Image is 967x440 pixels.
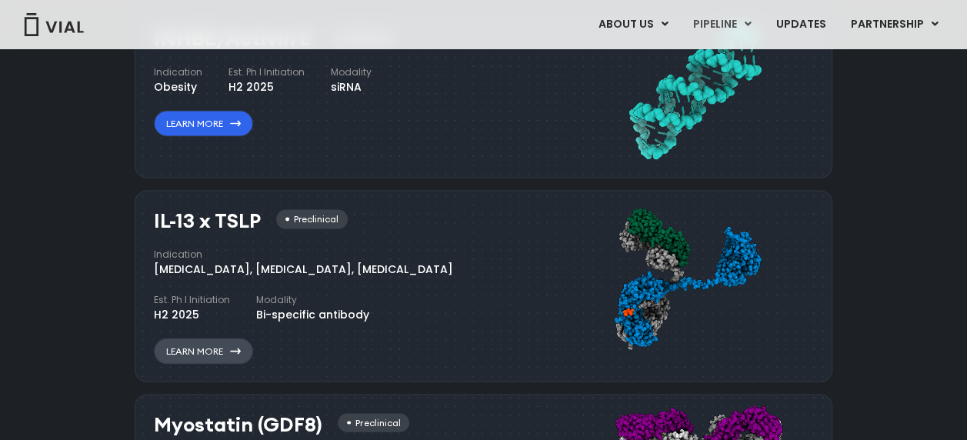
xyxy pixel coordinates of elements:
[154,209,261,232] h3: IL-13 x TSLP
[154,78,202,95] div: Obesity
[154,261,453,277] div: [MEDICAL_DATA], [MEDICAL_DATA], [MEDICAL_DATA]
[681,12,763,38] a: PIPELINEMenu Toggle
[338,413,409,432] div: Preclinical
[154,413,322,435] h3: Myostatin (GDF8)
[276,209,348,228] div: Preclinical
[256,292,369,306] h4: Modality
[23,13,85,36] img: Vial Logo
[256,306,369,322] div: Bi-specific antibody
[154,65,202,78] h4: Indication
[839,12,951,38] a: PARTNERSHIPMenu Toggle
[331,65,372,78] h4: Modality
[154,110,253,136] a: Learn More
[764,12,838,38] a: UPDATES
[154,338,253,364] a: Learn More
[331,78,372,95] div: siRNA
[154,306,230,322] div: H2 2025
[586,12,680,38] a: ABOUT USMenu Toggle
[154,292,230,306] h4: Est. Ph I Initiation
[154,247,453,261] h4: Indication
[228,78,305,95] div: H2 2025
[228,65,305,78] h4: Est. Ph I Initiation
[154,28,312,50] h3: INHBE/Activin E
